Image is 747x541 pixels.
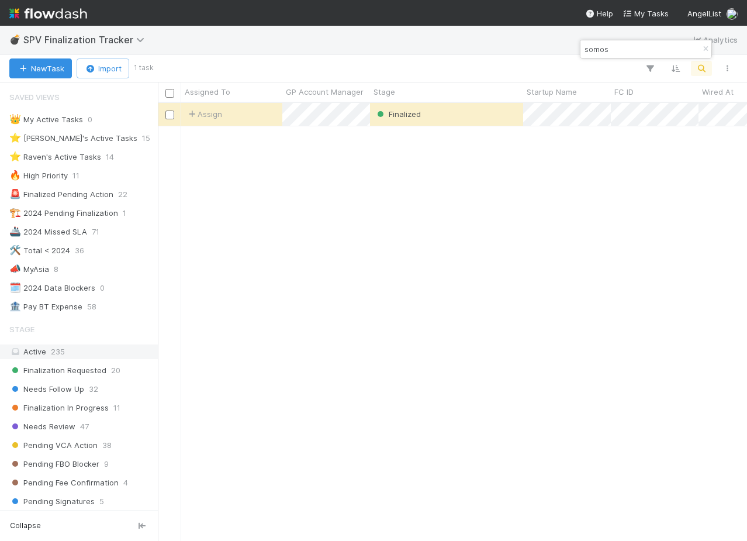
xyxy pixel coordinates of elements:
[165,111,174,119] input: Toggle Row Selected
[9,170,21,180] span: 🔥
[9,494,95,509] span: Pending Signatures
[9,301,21,311] span: 🏦
[9,401,109,415] span: Finalization In Progress
[373,86,395,98] span: Stage
[585,8,613,19] div: Help
[9,457,99,471] span: Pending FBO Blocker
[104,457,109,471] span: 9
[687,9,721,18] span: AngelList
[389,109,421,119] span: Finalized
[51,347,65,356] span: 235
[9,264,21,274] span: 📣
[9,344,155,359] div: Active
[9,35,21,44] span: 💣
[9,243,70,258] div: Total < 2024
[9,438,98,453] span: Pending VCA Action
[9,225,87,239] div: 2024 Missed SLA
[9,206,118,220] div: 2024 Pending Finalization
[9,189,21,199] span: 🚨
[9,363,106,378] span: Finalization Requested
[87,299,96,314] span: 58
[9,281,95,295] div: 2024 Data Blockers
[9,151,21,161] span: ⭐
[614,86,634,98] span: FC ID
[9,168,68,183] div: High Priority
[106,150,114,164] span: 14
[9,245,21,255] span: 🛠️
[9,318,34,341] span: Stage
[9,382,84,397] span: Needs Follow Up
[582,42,699,56] input: Search...
[54,262,58,277] span: 8
[88,112,92,127] span: 0
[9,4,87,23] img: logo-inverted-e16ddd16eac7371096b0.svg
[89,382,98,397] span: 32
[691,33,738,47] a: Analytics
[72,168,79,183] span: 11
[100,281,105,295] span: 0
[702,86,734,98] span: Wired At
[165,89,174,98] input: Toggle All Rows Selected
[23,34,150,46] span: SPV Finalization Tracker
[726,8,738,20] img: avatar_18c010e4-930e-4480-823a-7726a265e9dd.png
[9,226,21,236] span: 🚢
[10,521,41,531] span: Collapse
[92,225,99,239] span: 71
[75,243,84,258] span: 36
[9,299,82,314] div: Pay BT Expense
[111,363,120,378] span: 20
[9,208,21,218] span: 🏗️
[134,63,154,73] small: 1 task
[9,133,21,143] span: ⭐
[80,419,89,434] span: 47
[77,58,129,78] button: Import
[99,494,104,509] span: 5
[123,475,128,490] span: 4
[9,282,21,292] span: 🗓️
[9,150,101,164] div: Raven's Active Tasks
[185,86,230,98] span: Assigned To
[118,187,127,202] span: 22
[9,262,49,277] div: MyAsia
[9,85,60,109] span: Saved Views
[9,112,83,127] div: My Active Tasks
[527,86,577,98] span: Startup Name
[9,58,72,78] button: NewTask
[186,108,222,120] span: Assign
[9,187,113,202] div: Finalized Pending Action
[113,401,120,415] span: 11
[9,419,75,434] span: Needs Review
[9,131,137,146] div: [PERSON_NAME]'s Active Tasks
[9,114,21,124] span: 👑
[142,131,150,146] span: 15
[102,438,112,453] span: 38
[622,9,669,18] span: My Tasks
[123,206,126,220] span: 1
[9,475,119,490] span: Pending Fee Confirmation
[286,86,364,98] span: GP Account Manager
